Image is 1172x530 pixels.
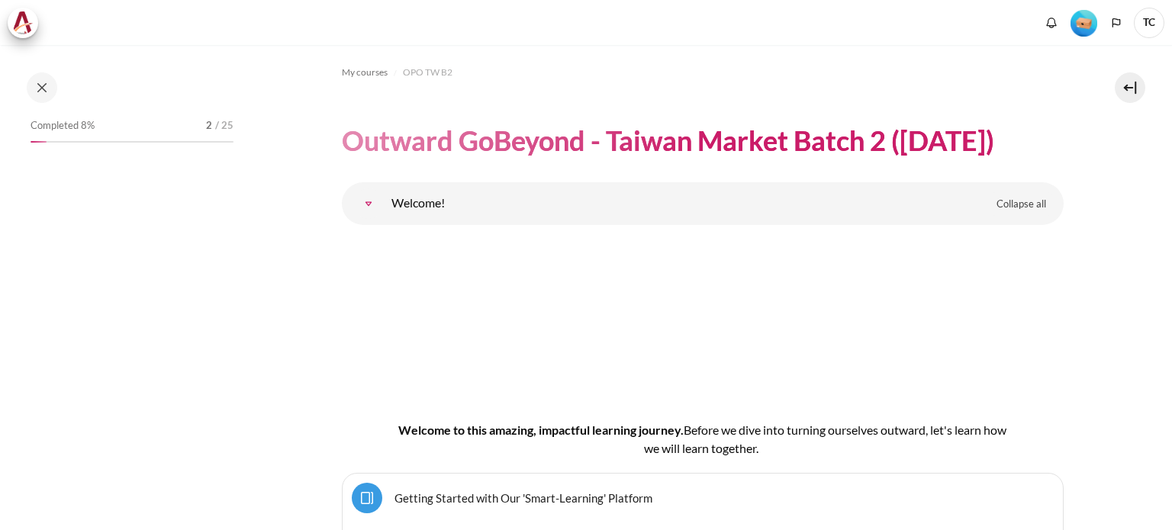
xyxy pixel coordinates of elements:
[342,123,994,159] h1: Outward GoBeyond - Taiwan Market Batch 2 ([DATE])
[1064,8,1103,37] a: Level #1
[31,118,95,133] span: Completed 8%
[206,118,212,133] span: 2
[1071,10,1097,37] img: Level #1
[391,421,1015,458] h4: Welcome to this amazing, impactful learning journey.
[394,490,652,505] a: Getting Started with Our 'Smart-Learning' Platform
[215,118,233,133] span: / 25
[644,422,1006,455] span: efore we dive into turning ourselves outward, let's learn how we will learn together.
[1105,11,1128,34] button: Languages
[1134,8,1164,38] span: TC
[1040,11,1063,34] div: Show notification window with no new notifications
[403,63,452,82] a: OPO TW B2
[403,66,452,79] span: OPO TW B2
[985,191,1058,217] a: Collapse all
[31,141,47,143] div: 8%
[997,197,1046,212] span: Collapse all
[342,63,388,82] a: My courses
[342,60,1064,85] nav: Navigation bar
[353,188,384,219] a: Welcome!
[1071,8,1097,37] div: Level #1
[342,66,388,79] span: My courses
[1134,8,1164,38] a: User menu
[8,8,46,38] a: Architeck Architeck
[684,422,691,437] span: B
[12,11,34,34] img: Architeck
